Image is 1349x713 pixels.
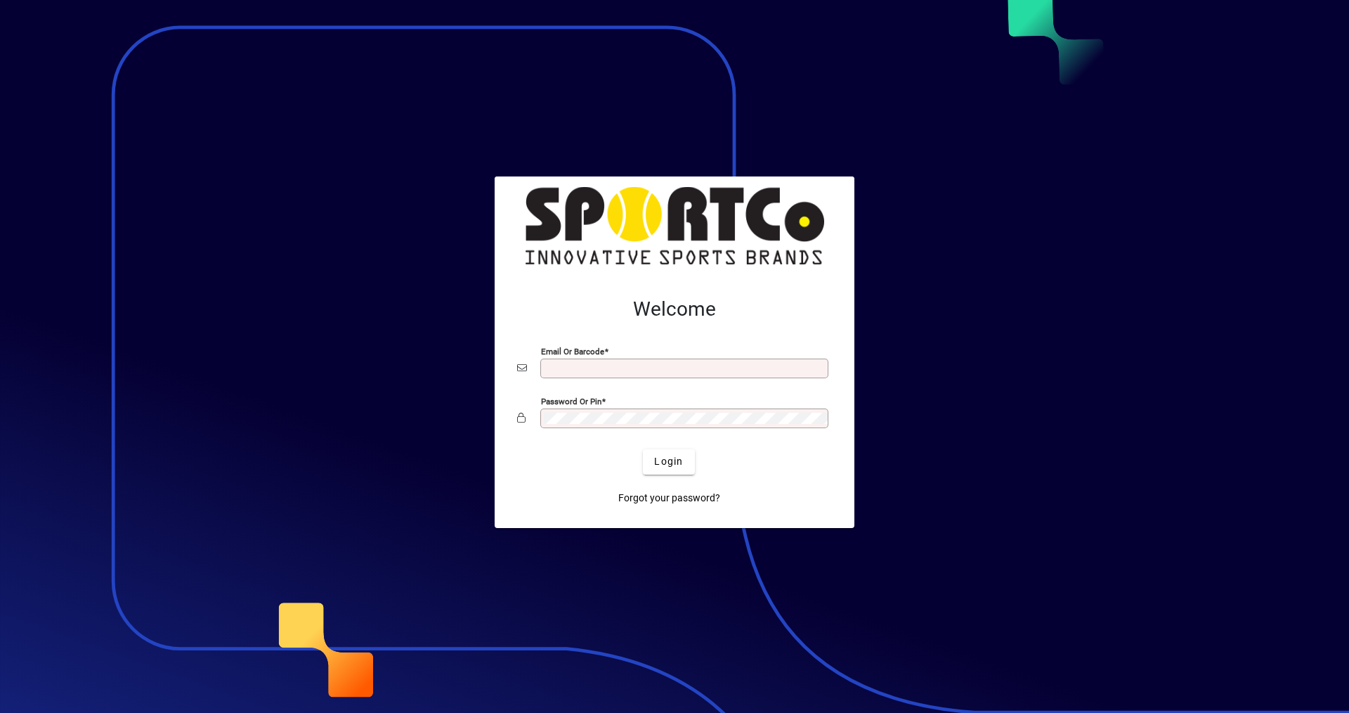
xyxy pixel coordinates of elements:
mat-label: Email or Barcode [541,346,604,356]
mat-label: Password or Pin [541,396,601,406]
h2: Welcome [517,297,832,321]
span: Login [654,454,683,469]
a: Forgot your password? [613,486,726,511]
span: Forgot your password? [618,491,720,506]
button: Login [643,449,694,475]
